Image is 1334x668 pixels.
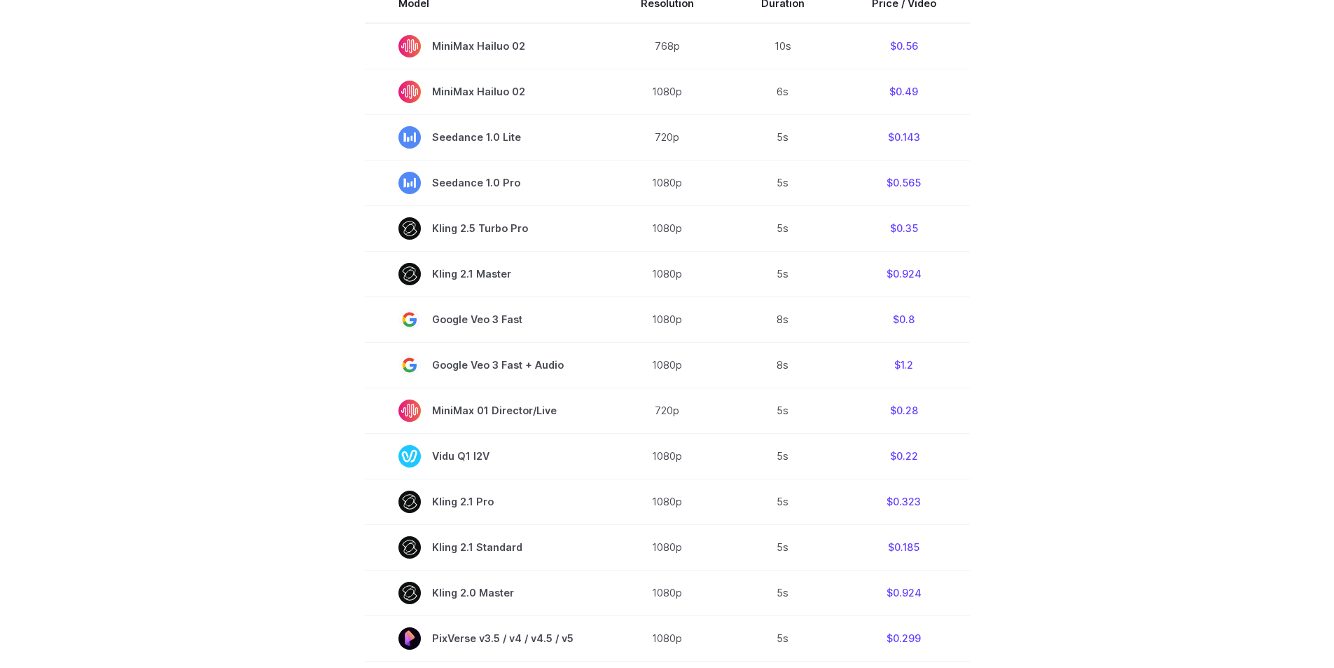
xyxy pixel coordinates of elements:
[838,114,970,160] td: $0.143
[838,23,970,69] td: $0.56
[607,23,728,69] td: 768p
[838,251,970,296] td: $0.924
[398,400,574,422] span: MiniMax 01 Director/Live
[607,251,728,296] td: 1080p
[838,524,970,570] td: $0.185
[607,342,728,388] td: 1080p
[607,433,728,479] td: 1080p
[728,296,838,342] td: 8s
[607,114,728,160] td: 720p
[728,160,838,205] td: 5s
[728,114,838,160] td: 5s
[398,627,574,650] span: PixVerse v3.5 / v4 / v4.5 / v5
[838,69,970,114] td: $0.49
[398,126,574,149] span: Seedance 1.0 Lite
[838,433,970,479] td: $0.22
[728,433,838,479] td: 5s
[398,491,574,513] span: Kling 2.1 Pro
[607,69,728,114] td: 1080p
[838,342,970,388] td: $1.2
[728,342,838,388] td: 8s
[398,217,574,240] span: Kling 2.5 Turbo Pro
[728,524,838,570] td: 5s
[838,479,970,524] td: $0.323
[607,296,728,342] td: 1080p
[398,35,574,57] span: MiniMax Hailuo 02
[398,81,574,103] span: MiniMax Hailuo 02
[838,388,970,433] td: $0.28
[728,23,838,69] td: 10s
[607,479,728,524] td: 1080p
[607,615,728,661] td: 1080p
[607,388,728,433] td: 720p
[838,615,970,661] td: $0.299
[838,296,970,342] td: $0.8
[398,536,574,559] span: Kling 2.1 Standard
[728,69,838,114] td: 6s
[728,479,838,524] td: 5s
[728,388,838,433] td: 5s
[607,524,728,570] td: 1080p
[838,160,970,205] td: $0.565
[728,615,838,661] td: 5s
[607,205,728,251] td: 1080p
[728,205,838,251] td: 5s
[607,160,728,205] td: 1080p
[398,308,574,331] span: Google Veo 3 Fast
[398,445,574,468] span: Vidu Q1 I2V
[838,205,970,251] td: $0.35
[398,172,574,194] span: Seedance 1.0 Pro
[728,251,838,296] td: 5s
[398,263,574,285] span: Kling 2.1 Master
[398,582,574,604] span: Kling 2.0 Master
[607,570,728,615] td: 1080p
[838,570,970,615] td: $0.924
[398,354,574,376] span: Google Veo 3 Fast + Audio
[728,570,838,615] td: 5s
